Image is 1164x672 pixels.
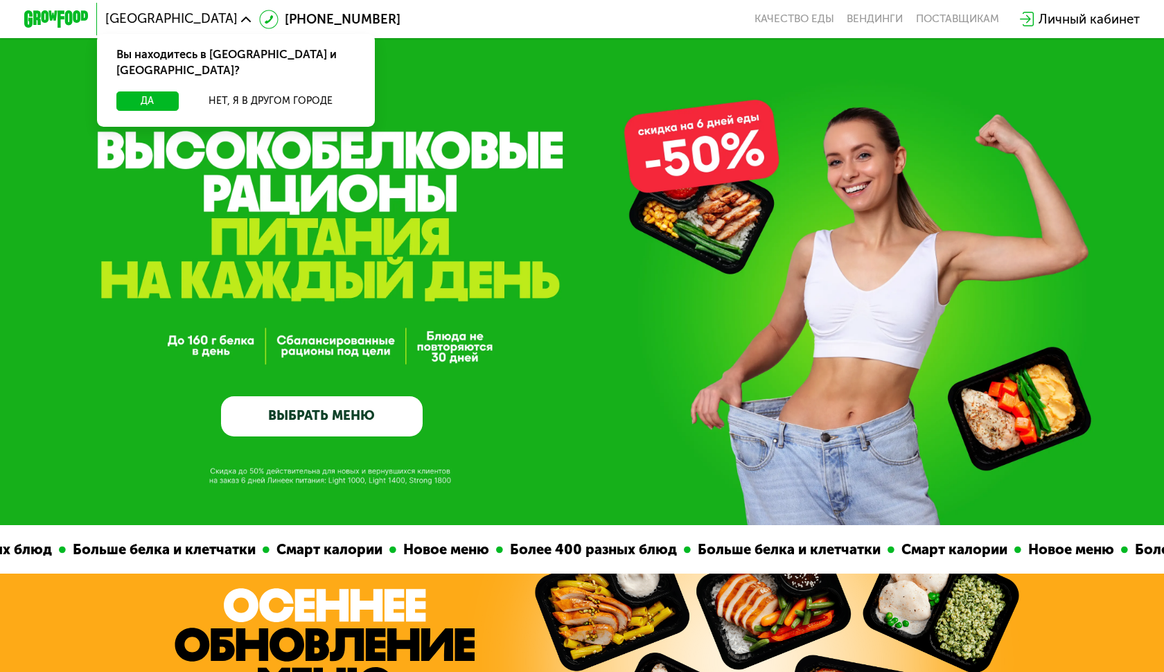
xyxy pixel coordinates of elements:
[116,91,179,111] button: Да
[97,34,375,92] div: Вы находитесь в [GEOGRAPHIC_DATA] и [GEOGRAPHIC_DATA]?
[884,539,1004,560] div: Смарт калории
[386,539,486,560] div: Новое меню
[221,396,423,436] a: ВЫБРАТЬ МЕНЮ
[916,12,999,26] div: поставщикам
[259,539,379,560] div: Смарт калории
[680,539,877,560] div: Больше белка и клетчатки
[105,12,238,26] span: [GEOGRAPHIC_DATA]
[55,539,252,560] div: Больше белка и клетчатки
[1011,539,1111,560] div: Новое меню
[1039,10,1140,29] div: Личный кабинет
[493,539,673,560] div: Более 400 разных блюд
[259,10,400,29] a: [PHONE_NUMBER]
[847,12,903,26] a: Вендинги
[185,91,355,111] button: Нет, я в другом городе
[755,12,834,26] a: Качество еды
